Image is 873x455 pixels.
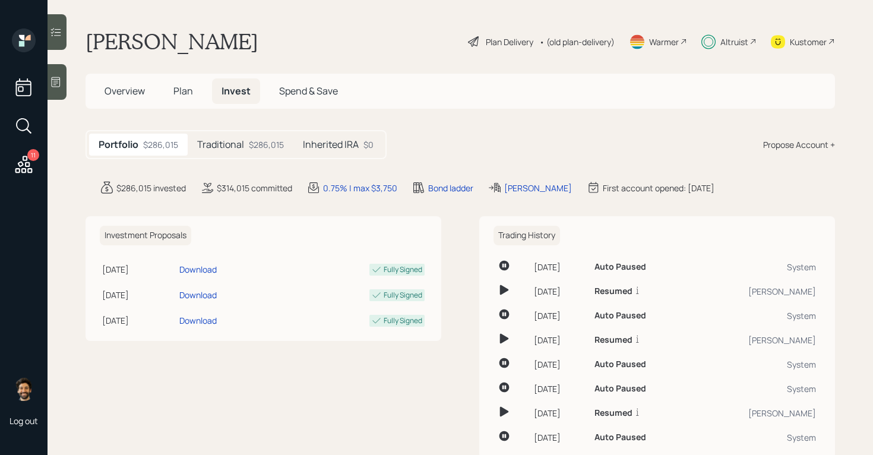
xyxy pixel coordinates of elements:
h6: Investment Proposals [100,226,191,245]
div: 11 [27,149,39,161]
h6: Resumed [594,286,632,296]
div: Fully Signed [384,290,422,301]
div: Download [179,263,217,276]
div: Altruist [720,36,748,48]
div: [DATE] [534,358,585,371]
div: • (old plan-delivery) [539,36,615,48]
h6: Auto Paused [594,432,646,443]
img: eric-schwartz-headshot.png [12,377,36,401]
div: [DATE] [534,285,585,298]
h6: Auto Paused [594,384,646,394]
div: Warmer [649,36,679,48]
div: [DATE] [534,431,585,444]
div: [DATE] [534,309,585,322]
div: Kustomer [790,36,827,48]
h6: Auto Paused [594,311,646,321]
div: First account opened: [DATE] [603,182,714,194]
div: Propose Account + [763,138,835,151]
div: $286,015 [143,138,178,151]
div: [PERSON_NAME] [697,285,816,298]
h6: Trading History [494,226,560,245]
span: Spend & Save [279,84,338,97]
div: [DATE] [102,314,175,327]
div: System [697,431,816,444]
div: Log out [10,415,38,426]
h5: Portfolio [99,139,138,150]
div: [DATE] [534,261,585,273]
h5: Inherited IRA [303,139,359,150]
div: $286,015 invested [116,182,186,194]
h5: Traditional [197,139,244,150]
h1: [PERSON_NAME] [86,29,258,55]
div: $286,015 [249,138,284,151]
span: Invest [222,84,251,97]
h6: Resumed [594,335,632,345]
div: System [697,383,816,395]
span: Overview [105,84,145,97]
div: [DATE] [102,263,175,276]
div: 0.75% | max $3,750 [323,182,397,194]
div: Fully Signed [384,315,422,326]
div: [DATE] [534,407,585,419]
div: Download [179,289,217,301]
div: [DATE] [102,289,175,301]
h6: Auto Paused [594,262,646,272]
span: Plan [173,84,193,97]
div: $0 [363,138,374,151]
div: [PERSON_NAME] [697,407,816,419]
div: $314,015 committed [217,182,292,194]
h6: Resumed [594,408,632,418]
div: Download [179,314,217,327]
div: System [697,358,816,371]
div: [DATE] [534,334,585,346]
h6: Auto Paused [594,359,646,369]
div: Bond ladder [428,182,473,194]
div: Plan Delivery [486,36,533,48]
div: [DATE] [534,383,585,395]
div: System [697,309,816,322]
div: Fully Signed [384,264,422,275]
div: [PERSON_NAME] [697,334,816,346]
div: [PERSON_NAME] [504,182,572,194]
div: System [697,261,816,273]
